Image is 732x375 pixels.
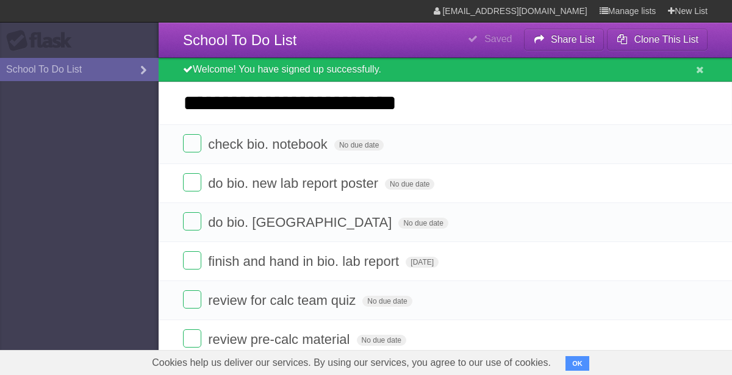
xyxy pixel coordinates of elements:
[208,137,331,152] span: check bio. notebook
[398,218,448,229] span: No due date
[357,335,406,346] span: No due date
[183,251,201,270] label: Done
[524,29,605,51] button: Share List
[6,30,79,52] div: Flask
[334,140,384,151] span: No due date
[183,134,201,152] label: Done
[183,329,201,348] label: Done
[183,212,201,230] label: Done
[385,179,434,190] span: No due date
[159,58,732,82] div: Welcome! You have signed up successfully.
[406,257,439,268] span: [DATE]
[607,29,708,51] button: Clone This List
[362,296,412,307] span: No due date
[140,351,563,375] span: Cookies help us deliver our services. By using our services, you agree to our use of cookies.
[208,215,395,230] span: do bio. [GEOGRAPHIC_DATA]
[634,34,698,45] b: Clone This List
[551,34,595,45] b: Share List
[484,34,512,44] b: Saved
[208,332,353,347] span: review pre-calc material
[208,293,359,308] span: review for calc team quiz
[208,254,402,269] span: finish and hand in bio. lab report
[183,290,201,309] label: Done
[183,32,296,48] span: School To Do List
[183,173,201,191] label: Done
[208,176,381,191] span: do bio. new lab report poster
[565,356,589,371] button: OK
